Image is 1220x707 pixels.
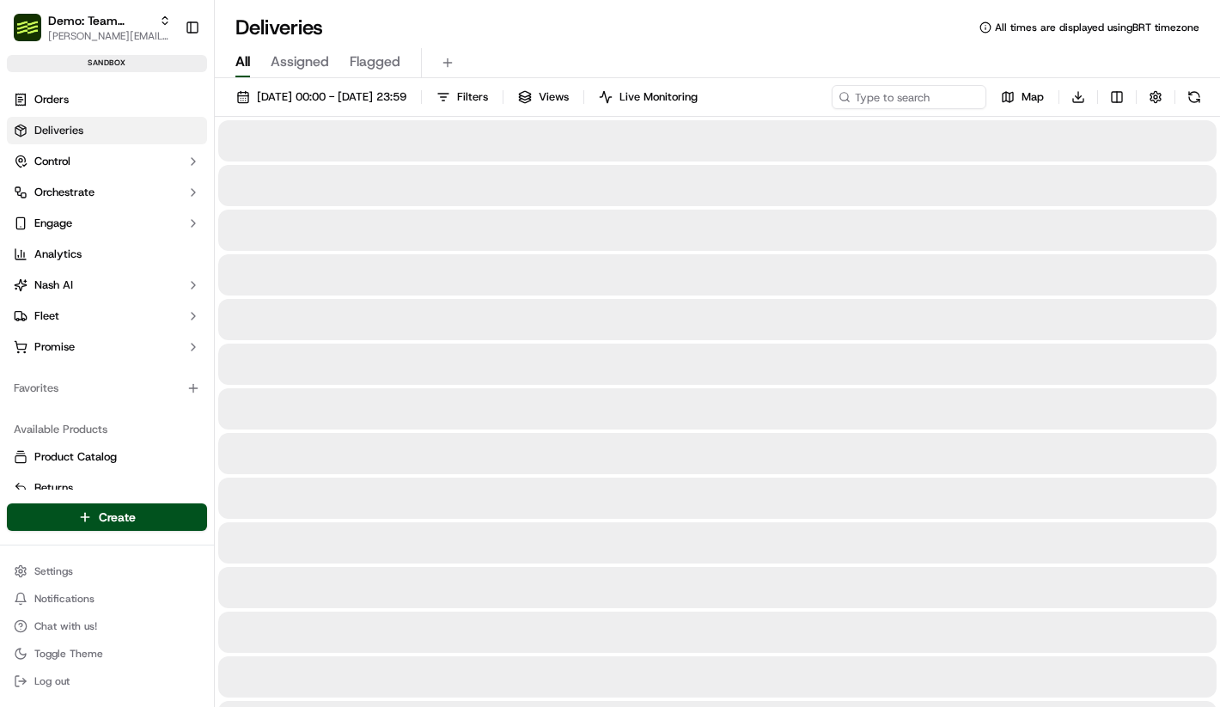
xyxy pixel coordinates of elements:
[34,592,95,606] span: Notifications
[7,614,207,638] button: Chat with us!
[7,86,207,113] a: Orders
[14,449,200,465] a: Product Catalog
[48,12,152,29] button: Demo: Team Global Express
[7,474,207,502] button: Returns
[34,216,72,231] span: Engage
[457,89,488,105] span: Filters
[429,85,496,109] button: Filters
[34,339,75,355] span: Promise
[7,642,207,666] button: Toggle Theme
[229,85,414,109] button: [DATE] 00:00 - [DATE] 23:59
[7,7,178,48] button: Demo: Team Global ExpressDemo: Team Global Express[PERSON_NAME][EMAIL_ADDRESS][DOMAIN_NAME]
[34,449,117,465] span: Product Catalog
[7,179,207,206] button: Orchestrate
[591,85,705,109] button: Live Monitoring
[7,503,207,531] button: Create
[7,587,207,611] button: Notifications
[235,52,250,72] span: All
[539,89,569,105] span: Views
[7,443,207,471] button: Product Catalog
[48,29,171,43] button: [PERSON_NAME][EMAIL_ADDRESS][DOMAIN_NAME]
[993,85,1052,109] button: Map
[34,308,59,324] span: Fleet
[510,85,576,109] button: Views
[257,89,406,105] span: [DATE] 00:00 - [DATE] 23:59
[34,277,73,293] span: Nash AI
[99,509,136,526] span: Create
[7,559,207,583] button: Settings
[7,55,207,72] div: sandbox
[271,52,329,72] span: Assigned
[34,185,95,200] span: Orchestrate
[1022,89,1044,105] span: Map
[7,669,207,693] button: Log out
[34,564,73,578] span: Settings
[14,480,200,496] a: Returns
[34,123,83,138] span: Deliveries
[7,117,207,144] a: Deliveries
[832,85,986,109] input: Type to search
[235,14,323,41] h1: Deliveries
[7,375,207,402] div: Favorites
[7,271,207,299] button: Nash AI
[1182,85,1206,109] button: Refresh
[7,148,207,175] button: Control
[7,210,207,237] button: Engage
[34,480,73,496] span: Returns
[7,416,207,443] div: Available Products
[7,241,207,268] a: Analytics
[34,619,97,633] span: Chat with us!
[995,21,1199,34] span: All times are displayed using BRT timezone
[34,674,70,688] span: Log out
[34,247,82,262] span: Analytics
[7,302,207,330] button: Fleet
[619,89,698,105] span: Live Monitoring
[34,647,103,661] span: Toggle Theme
[34,154,70,169] span: Control
[34,92,69,107] span: Orders
[350,52,400,72] span: Flagged
[14,14,41,41] img: Demo: Team Global Express
[7,333,207,361] button: Promise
